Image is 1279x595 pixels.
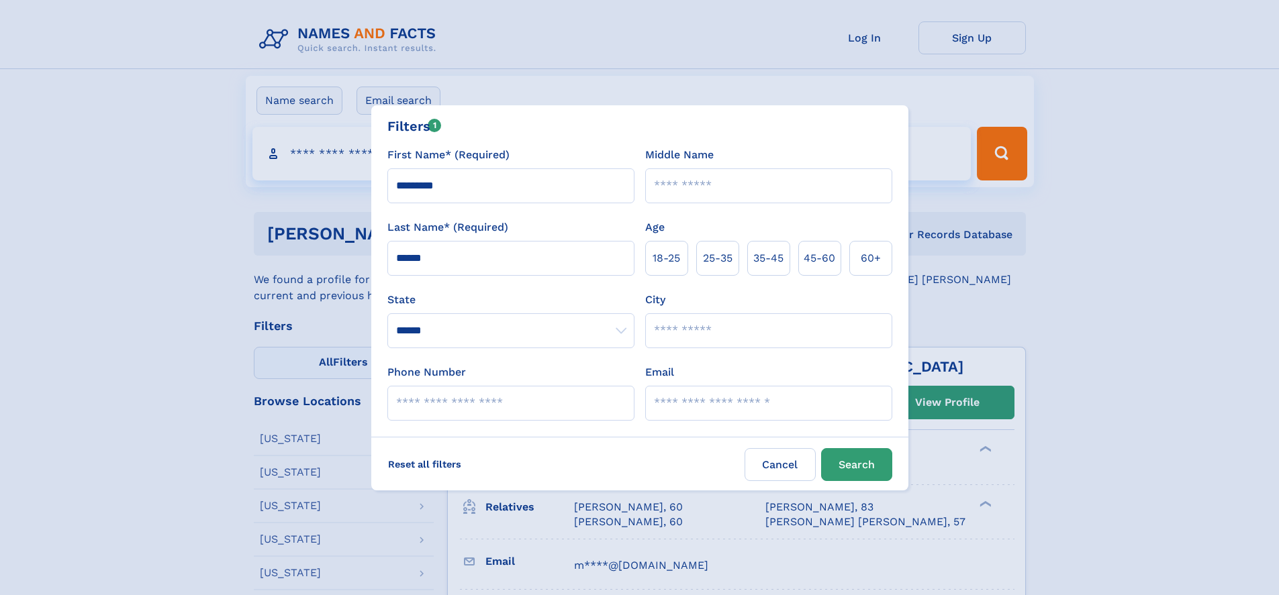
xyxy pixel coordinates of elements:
[653,250,680,266] span: 18‑25
[387,292,634,308] label: State
[645,219,665,235] label: Age
[645,292,665,308] label: City
[745,448,816,481] label: Cancel
[387,219,508,235] label: Last Name* (Required)
[753,250,784,266] span: 35‑45
[387,147,510,163] label: First Name* (Required)
[861,250,881,266] span: 60+
[387,364,466,380] label: Phone Number
[645,147,714,163] label: Middle Name
[821,448,892,481] button: Search
[379,448,470,480] label: Reset all filters
[645,364,674,380] label: Email
[387,116,442,136] div: Filters
[703,250,732,266] span: 25‑35
[804,250,835,266] span: 45‑60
